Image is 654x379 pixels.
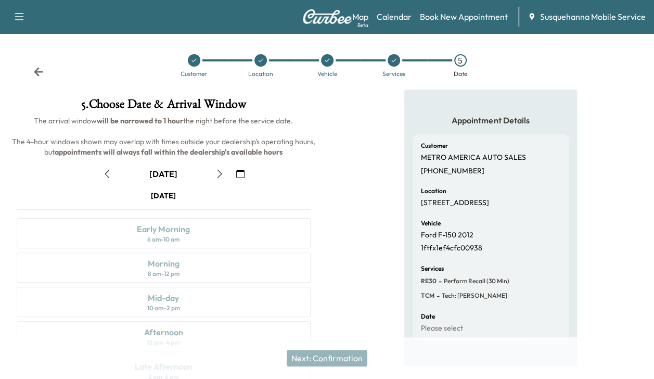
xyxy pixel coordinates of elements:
[33,67,44,77] div: Back
[421,153,526,162] p: METRO AMERICA AUTO SALES
[382,71,405,77] div: Services
[421,220,441,226] h6: Vehicle
[421,167,484,176] p: [PHONE_NUMBER]
[421,188,446,194] h6: Location
[12,116,317,157] span: The arrival window the night before the service date. The 4-hour windows shown may overlap with t...
[377,10,412,23] a: Calendar
[421,244,482,253] p: 1ftfx1ef4cfc00938
[352,10,368,23] a: MapBeta
[421,324,463,333] p: Please select
[454,54,467,67] div: 5
[55,147,283,157] b: appointments will always fall within the dealership's available hours
[434,290,440,301] span: -
[421,266,444,272] h6: Services
[421,313,435,320] h6: Date
[454,71,467,77] div: Date
[317,71,337,77] div: Vehicle
[421,292,434,300] span: TCM
[413,115,569,126] h5: Appointment Details
[437,276,442,286] span: -
[8,98,319,116] h1: 5 . Choose Date & Arrival Window
[149,168,177,180] div: [DATE]
[421,198,489,208] p: [STREET_ADDRESS]
[421,231,473,240] p: Ford F-150 2012
[421,277,437,285] span: RE30
[540,10,646,23] span: Susquehanna Mobile Service
[442,277,509,285] span: Perform Recall (30 Min)
[302,9,352,24] img: Curbee Logo
[181,71,207,77] div: Customer
[420,10,508,23] a: Book New Appointment
[421,143,448,149] h6: Customer
[97,116,183,125] b: will be narrowed to 1 hour
[357,21,368,29] div: Beta
[151,191,176,201] div: [DATE]
[440,292,507,300] span: Tech: Colton M
[248,71,273,77] div: Location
